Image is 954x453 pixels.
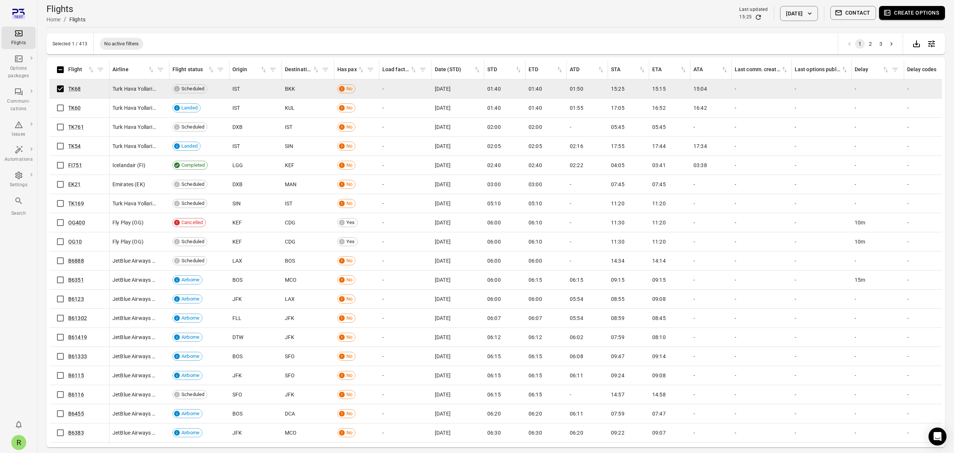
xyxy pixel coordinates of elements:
a: TK68 [68,86,81,92]
span: SIN [232,200,241,207]
span: 16:52 [652,104,666,112]
div: - [735,161,789,169]
div: Issues [4,131,33,138]
span: [DATE] [435,85,451,93]
span: MAN [285,181,297,188]
div: - [795,142,849,150]
span: [DATE] [435,200,451,207]
span: 06:00 [487,219,501,226]
div: - [735,238,789,245]
div: - [795,104,849,112]
span: 07:45 [611,181,625,188]
span: No [344,142,355,150]
span: Scheduled [179,238,207,245]
div: - [693,200,729,207]
span: 05:10 [529,200,542,207]
div: - [382,85,429,93]
div: Delay codes [907,66,953,74]
span: Turk Hava Yollari (Turkish Airlines Co.) (TK) [112,200,156,207]
div: Flights [4,39,33,47]
div: - [795,219,849,226]
span: 05:45 [652,123,666,131]
span: 17:55 [611,142,625,150]
div: - [795,238,849,245]
span: 02:40 [487,161,501,169]
span: 01:40 [529,85,542,93]
div: - [735,181,789,188]
div: - [795,123,849,131]
span: 04:05 [611,161,625,169]
button: Filter by delay [890,64,901,75]
span: 02:00 [487,123,501,131]
div: - [693,238,729,245]
span: BOS [232,276,243,284]
span: Fly Play (OG) [112,238,144,245]
span: 17:05 [611,104,625,112]
div: Delay [855,66,882,74]
span: No [344,181,355,188]
div: - [907,104,954,112]
span: 06:00 [529,257,542,265]
span: Flight status [172,66,215,74]
span: 11:20 [652,238,666,245]
span: Turk Hava Yollari (Turkish Airlines Co.) (TK) [112,123,156,131]
div: Has pax [337,66,357,74]
a: Communi-cations [1,85,36,115]
a: TK54 [68,143,81,149]
button: Filter by destination [320,64,331,75]
span: Completed [179,161,207,169]
div: Sort by delay in ascending order [855,66,890,74]
span: 03:00 [529,181,542,188]
span: Scheduled [179,123,207,131]
button: Open table configuration [924,36,939,51]
a: Flights [1,27,36,49]
span: 16:42 [693,104,707,112]
div: - [795,161,849,169]
div: - [382,142,429,150]
span: Last options published [795,66,848,74]
span: Last comm. created [735,66,788,74]
div: Sort by flight status in ascending order [172,66,215,74]
a: B6888 [68,258,84,264]
span: Filter by flight status [215,64,226,75]
span: BKK [285,85,295,93]
span: KUL [285,104,295,112]
span: LAX [232,257,242,265]
div: - [735,123,789,131]
div: Communi-cations [4,98,33,113]
span: Icelandair (FI) [112,161,145,169]
div: - [907,85,954,93]
button: Create options [879,6,945,20]
span: Delay [855,66,890,74]
span: 02:40 [529,161,542,169]
div: - [693,181,729,188]
span: 10m [855,238,865,245]
button: Filter by flight [95,64,106,75]
div: ATD [570,66,597,74]
div: - [907,123,954,131]
span: 17:44 [652,142,666,150]
div: - [382,104,429,112]
span: No [344,200,355,207]
span: Yes [344,238,357,245]
a: TK761 [68,124,84,130]
span: STA [611,66,646,74]
div: - [382,257,429,265]
span: 05:45 [611,123,625,131]
div: R [11,435,26,450]
a: OG400 [68,220,85,226]
span: 02:05 [529,142,542,150]
span: 11:20 [652,219,666,226]
span: Cancelled [179,219,205,226]
span: Landed [179,142,200,150]
span: 06:00 [487,257,501,265]
span: Origin [232,66,267,74]
button: Go to page 2 [866,39,875,49]
div: - [907,161,954,169]
span: Has pax [337,66,365,74]
div: - [855,161,901,169]
button: Filter by load factor [417,64,428,75]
